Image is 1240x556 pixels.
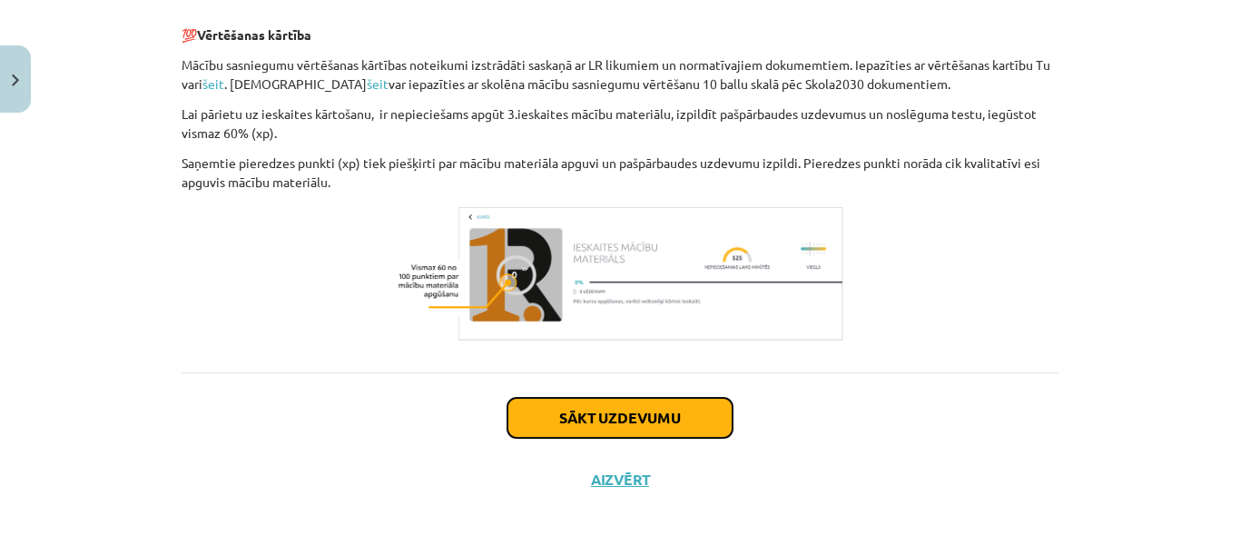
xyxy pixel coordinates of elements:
a: šeit [202,75,224,92]
button: Aizvērt [586,471,654,489]
p: Mācību sasniegumu vērtēšanas kārtības noteikumi izstrādāti saskaņā ar LR likumiem un normatīvajie... [182,55,1058,94]
button: Sākt uzdevumu [507,398,733,438]
p: 💯 [182,6,1058,45]
b: Vērtēšanas kārtība [197,26,311,43]
p: Saņemtie pieredzes punkti (xp) tiek piešķirti par mācību materiāla apguvi un pašpārbaudes uzdevum... [182,154,1058,192]
p: Lai pārietu uz ieskaites kārtošanu, ir nepieciešams apgūt 3.ieskaites mācību materiālu, izpildīt ... [182,104,1058,143]
a: šeit [367,75,389,92]
img: icon-close-lesson-0947bae3869378f0d4975bcd49f059093ad1ed9edebbc8119c70593378902aed.svg [12,74,19,86]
